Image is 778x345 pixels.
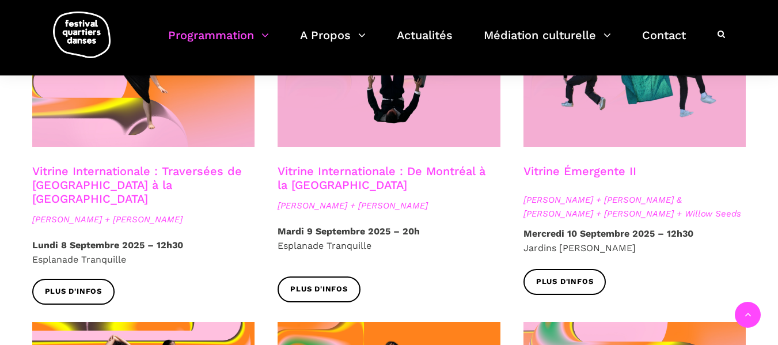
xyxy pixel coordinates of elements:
a: Contact [642,25,686,59]
strong: Lundi 8 Septembre 2025 – 12h30 [32,240,183,251]
a: Actualités [397,25,453,59]
span: Esplanade Tranquille [278,240,371,251]
a: Plus d'infos [523,269,606,295]
span: Esplanade Tranquille [32,254,126,265]
img: logo-fqd-med [53,12,111,58]
span: [PERSON_NAME] + [PERSON_NAME] & [PERSON_NAME] + [PERSON_NAME] + Willow Seeds [523,193,746,221]
a: Vitrine Internationale : De Montréal à la [GEOGRAPHIC_DATA] [278,164,485,192]
a: Programmation [168,25,269,59]
a: Vitrine Émergente II [523,164,636,178]
strong: Mercredi 10 Septembre 2025 – 12h30 [523,228,693,239]
span: [PERSON_NAME] + [PERSON_NAME] [32,213,255,226]
a: Plus d'infos [32,279,115,305]
span: Jardins [PERSON_NAME] [523,242,636,253]
span: Plus d'infos [536,276,594,288]
span: Plus d'infos [45,286,103,298]
a: Médiation culturelle [484,25,611,59]
span: [PERSON_NAME] + [PERSON_NAME] [278,199,500,213]
a: Vitrine Internationale : Traversées de [GEOGRAPHIC_DATA] à la [GEOGRAPHIC_DATA] [32,164,242,206]
a: A Propos [300,25,366,59]
strong: Mardi 9 Septembre 2025 – 20h [278,226,420,237]
span: Plus d'infos [290,283,348,295]
a: Plus d'infos [278,276,360,302]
